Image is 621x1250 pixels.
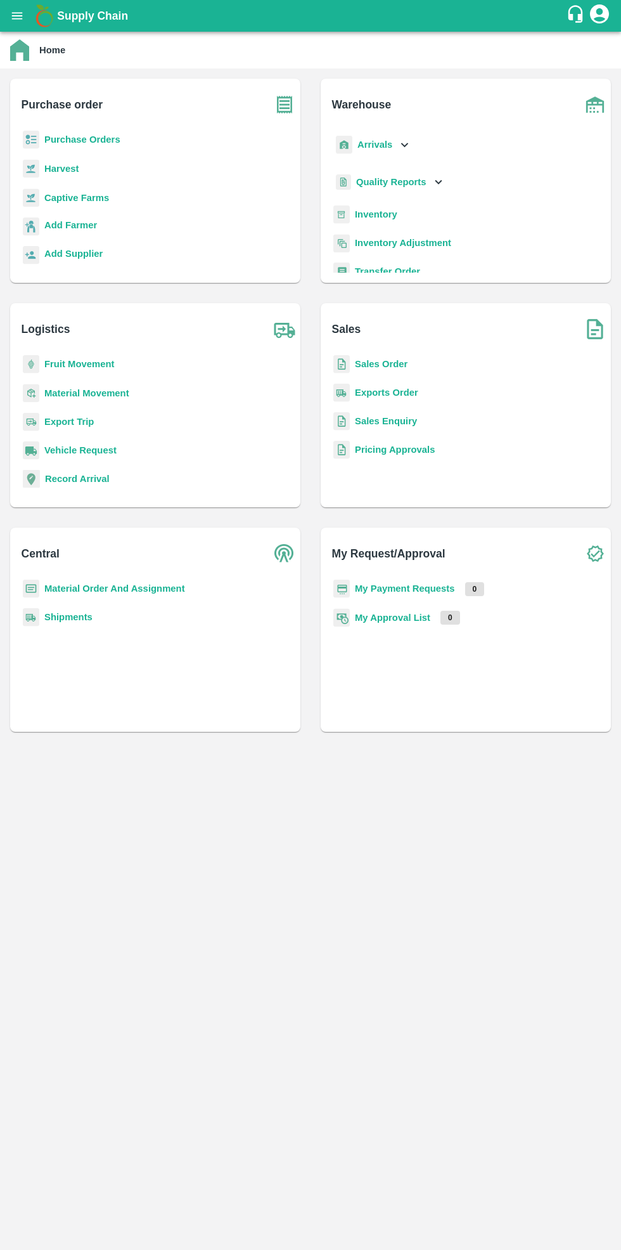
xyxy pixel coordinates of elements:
img: centralMaterial [23,580,39,598]
a: Fruit Movement [44,359,115,369]
b: My Request/Approval [332,545,445,563]
img: sales [333,412,350,431]
img: whArrival [336,136,352,154]
a: Sales Enquiry [355,416,417,426]
img: approval [333,608,350,627]
img: shipments [333,384,350,402]
a: Harvest [44,164,79,174]
b: Quality Reports [356,177,426,187]
img: payment [333,580,350,598]
img: supplier [23,246,39,264]
a: My Payment Requests [355,583,455,594]
div: Arrivals [333,131,412,159]
a: Export Trip [44,417,94,427]
a: Inventory Adjustment [355,238,451,248]
a: Pricing Approvals [355,445,435,455]
img: delivery [23,413,39,431]
b: Central [22,545,60,563]
b: Add Supplier [44,249,103,259]
img: soSales [579,313,611,345]
a: Material Order And Assignment [44,583,185,594]
p: 0 [440,611,460,625]
img: whInventory [333,205,350,224]
img: farmer [23,218,39,236]
b: Home [39,45,65,55]
img: whTransfer [333,263,350,281]
b: Purchase order [22,96,103,114]
b: Supply Chain [57,10,128,22]
img: qualityReport [336,174,351,190]
a: Purchase Orders [44,134,120,145]
img: vehicle [23,441,39,460]
img: shipments [23,608,39,627]
b: Logistics [22,320,70,338]
a: My Approval List [355,613,430,623]
a: Captive Farms [44,193,109,203]
a: Sales Order [355,359,407,369]
b: Warehouse [332,96,392,114]
img: harvest [23,159,39,178]
img: recordArrival [23,470,40,488]
img: sales [333,441,350,459]
img: truck [269,313,300,345]
a: Exports Order [355,387,418,398]
img: check [579,538,611,570]
div: customer-support [566,4,588,27]
a: Transfer Order [355,266,420,277]
b: Arrivals [357,140,392,150]
div: account of current user [588,3,611,29]
p: 0 [465,582,485,596]
a: Shipments [44,612,93,622]
img: sales [333,355,350,374]
img: fruit [23,355,39,374]
b: Sales [332,320,361,338]
img: home [10,39,29,61]
button: open drawer [3,1,32,30]
a: Material Movement [44,388,129,398]
img: warehouse [579,89,611,120]
a: Record Arrival [45,474,110,484]
a: Supply Chain [57,7,566,25]
div: Quality Reports [333,169,445,195]
img: material [23,384,39,403]
img: logo [32,3,57,29]
img: purchase [269,89,300,120]
img: reciept [23,131,39,149]
a: Add Farmer [44,218,97,235]
b: Add Farmer [44,220,97,230]
a: Vehicle Request [44,445,117,455]
a: Add Supplier [44,247,103,264]
img: central [269,538,300,570]
img: inventory [333,234,350,252]
img: harvest [23,188,39,207]
a: Inventory [355,209,397,219]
